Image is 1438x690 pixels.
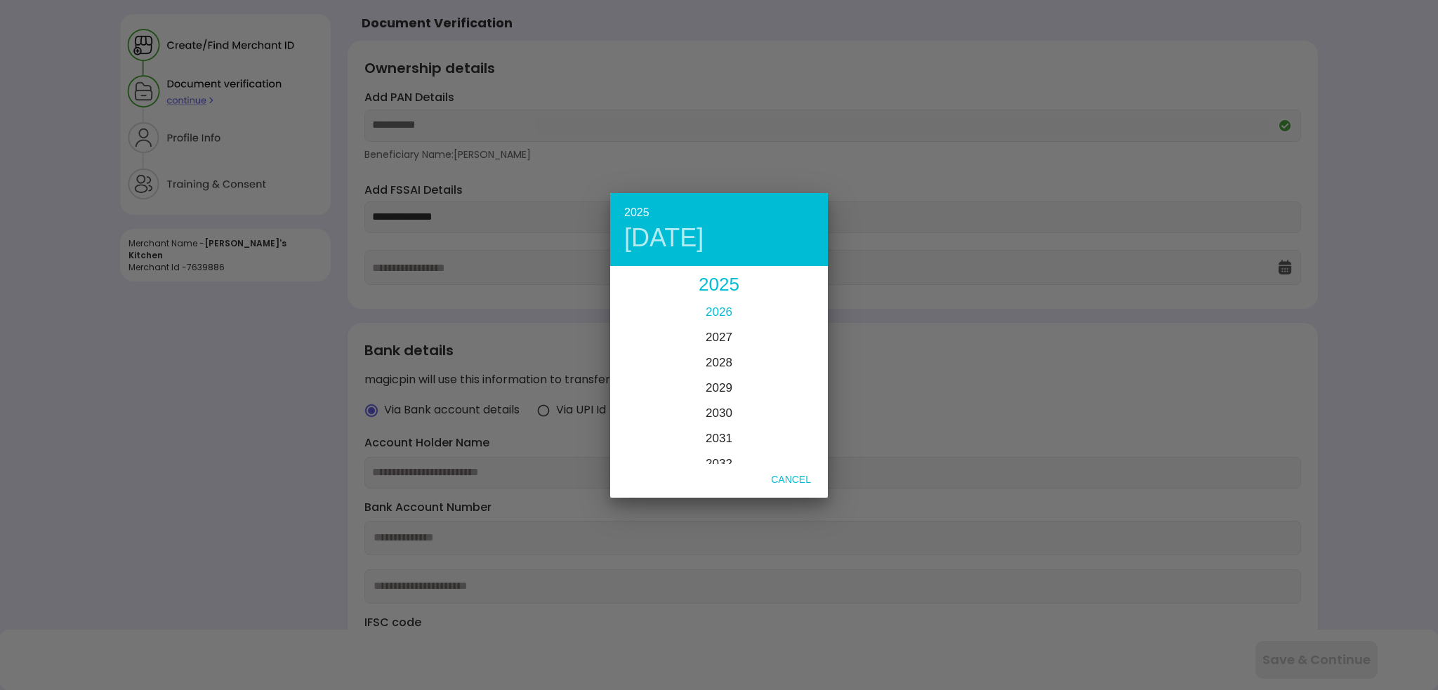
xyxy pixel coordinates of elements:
[706,376,732,402] button: 2029
[706,351,732,376] button: 2028
[706,452,732,477] button: 2032
[706,427,732,452] button: 2031
[706,457,732,470] span: 2032
[706,300,732,326] button: 2026
[706,406,732,420] span: 2030
[699,273,739,300] button: 2025
[706,381,732,394] span: 2029
[706,305,732,319] span: 2026
[706,402,732,427] button: 2030
[760,474,822,485] span: Cancel
[706,331,732,344] span: 2027
[699,274,739,295] span: 2025
[624,225,814,251] div: [DATE]
[706,326,732,351] button: 2027
[760,467,822,492] button: Cancel
[624,207,814,218] div: 2025
[706,432,732,445] span: 2031
[706,356,732,369] span: 2028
